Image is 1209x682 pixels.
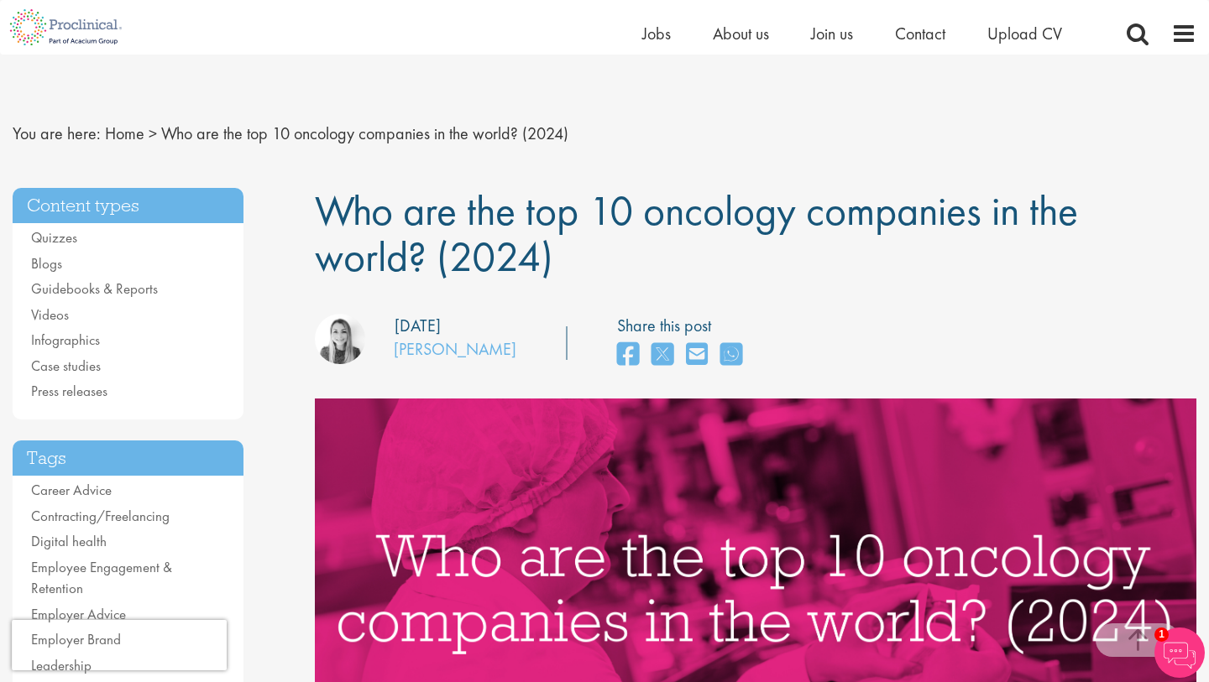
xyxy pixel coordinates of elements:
[395,314,441,338] div: [DATE]
[713,23,769,44] a: About us
[13,188,243,224] h3: Content types
[31,605,126,623] a: Employer Advice
[31,331,100,349] a: Infographics
[720,337,742,373] a: share on whats app
[652,337,673,373] a: share on twitter
[12,620,227,670] iframe: reCAPTCHA
[811,23,853,44] a: Join us
[1154,627,1169,642] span: 1
[105,122,144,144] a: breadcrumb link
[31,254,62,273] a: Blogs
[31,279,158,298] a: Guidebooks & Reports
[315,184,1078,284] span: Who are the top 10 oncology companies in the world? (2024)
[13,440,243,476] h3: Tags
[642,23,671,44] a: Jobs
[161,122,568,144] span: Who are the top 10 oncology companies in the world? (2024)
[987,23,1062,44] a: Upload CV
[686,337,708,373] a: share on email
[394,338,516,360] a: [PERSON_NAME]
[895,23,945,44] a: Contact
[617,314,751,338] label: Share this post
[31,228,77,247] a: Quizzes
[149,122,157,144] span: >
[31,558,172,598] a: Employee Engagement & Retention
[1154,627,1205,678] img: Chatbot
[315,314,365,364] img: Hannah Burke
[31,532,107,550] a: Digital health
[31,382,107,400] a: Press releases
[31,481,112,499] a: Career Advice
[13,122,101,144] span: You are here:
[617,337,639,373] a: share on facebook
[31,507,170,525] a: Contracting/Freelancing
[31,357,101,375] a: Case studies
[31,656,92,674] a: Leadership
[31,305,69,324] a: Videos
